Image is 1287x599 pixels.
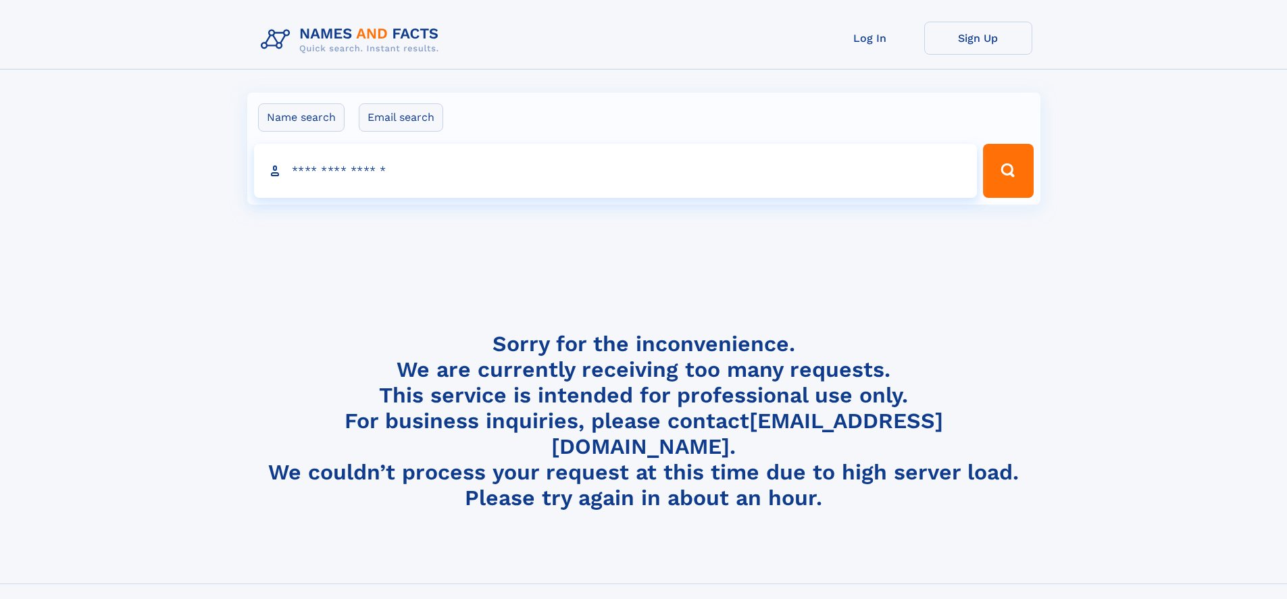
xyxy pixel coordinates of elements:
[254,144,978,198] input: search input
[816,22,924,55] a: Log In
[551,408,943,459] a: [EMAIL_ADDRESS][DOMAIN_NAME]
[983,144,1033,198] button: Search Button
[924,22,1032,55] a: Sign Up
[359,103,443,132] label: Email search
[255,331,1032,511] h4: Sorry for the inconvenience. We are currently receiving too many requests. This service is intend...
[258,103,345,132] label: Name search
[255,22,450,58] img: Logo Names and Facts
